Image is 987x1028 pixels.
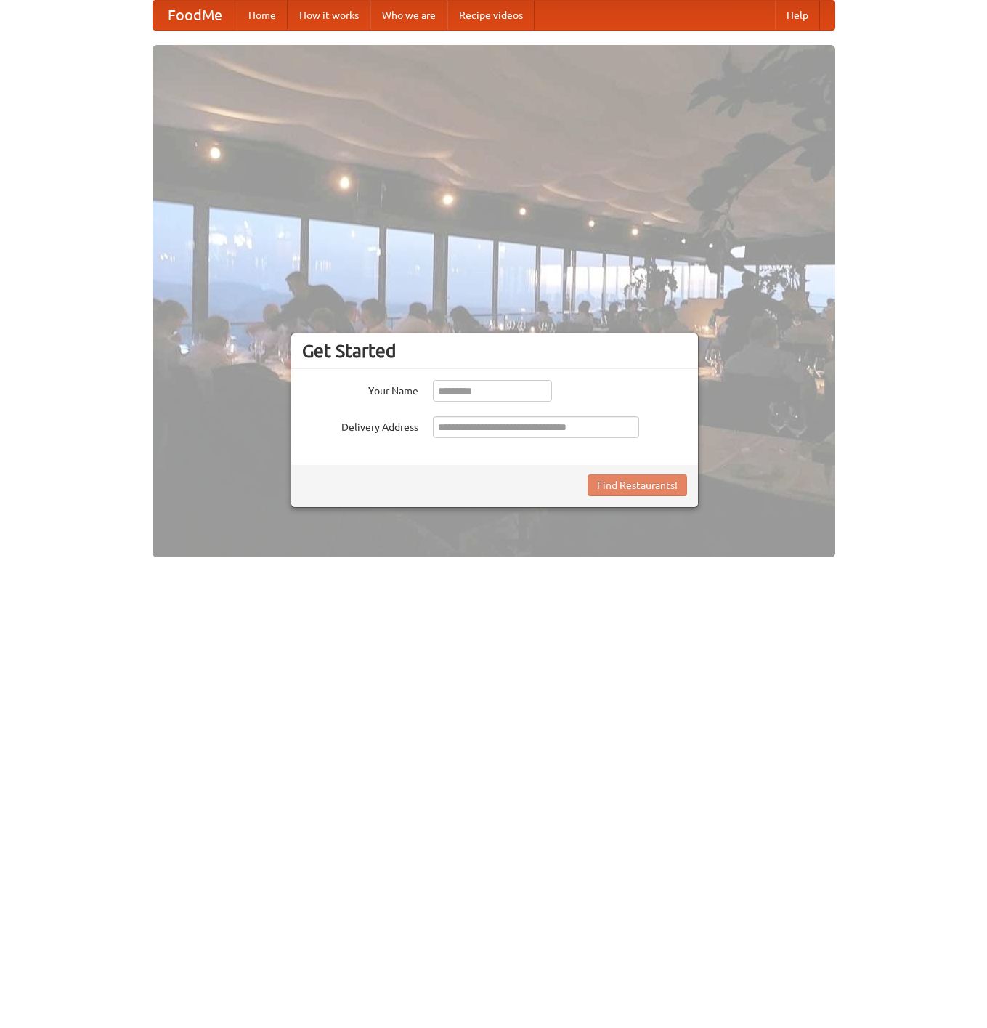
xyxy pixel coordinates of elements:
[288,1,370,30] a: How it works
[302,380,418,398] label: Your Name
[302,416,418,434] label: Delivery Address
[775,1,820,30] a: Help
[237,1,288,30] a: Home
[153,1,237,30] a: FoodMe
[302,340,687,362] h3: Get Started
[588,474,687,496] button: Find Restaurants!
[370,1,447,30] a: Who we are
[447,1,535,30] a: Recipe videos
